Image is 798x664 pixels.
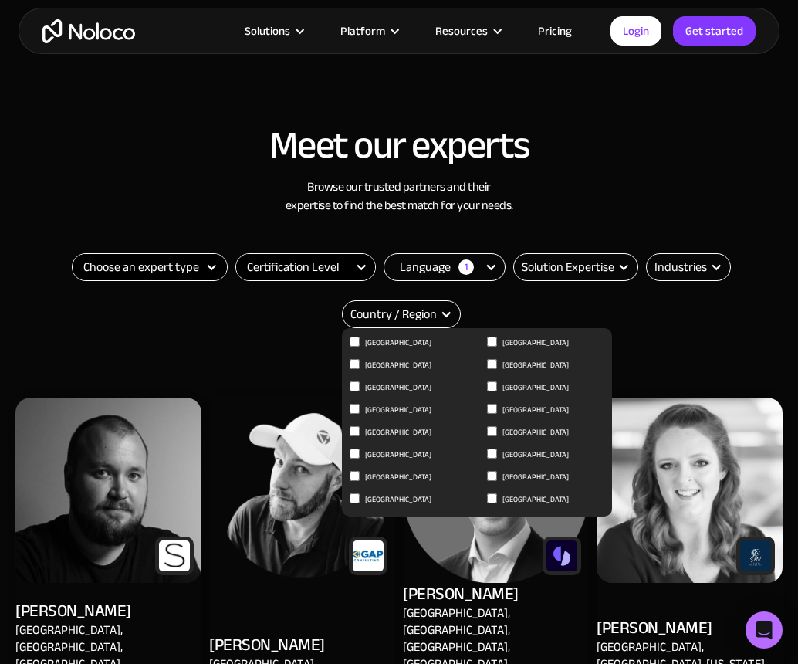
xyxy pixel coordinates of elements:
a: Pricing [519,21,591,41]
form: Filter [72,253,228,281]
span: [GEOGRAPHIC_DATA] [365,356,431,374]
span: [GEOGRAPHIC_DATA] [502,490,569,509]
input: [GEOGRAPHIC_DATA] [487,404,497,414]
input: [GEOGRAPHIC_DATA] [487,471,497,481]
img: Alex Vyshnevskiy - Noloco app builder Expert [209,398,395,583]
div: [PERSON_NAME] [15,600,131,622]
span: [GEOGRAPHIC_DATA] [502,401,569,419]
input: [GEOGRAPHIC_DATA] [350,493,360,503]
img: Alex Vyshnevskiy - Noloco app builder Expert [15,398,201,583]
div: Resources [435,21,488,41]
a: Login [610,16,661,46]
div: Solutions [225,21,321,41]
input: [GEOGRAPHIC_DATA] [350,337,360,347]
span: [GEOGRAPHIC_DATA] [365,401,431,419]
input: [GEOGRAPHIC_DATA] [350,359,360,369]
input: [GEOGRAPHIC_DATA] [350,471,360,481]
input: [GEOGRAPHIC_DATA] [487,426,497,436]
div: Country / Region [350,305,437,324]
input: [GEOGRAPHIC_DATA] [350,381,360,391]
form: Email Form [342,300,461,328]
input: [GEOGRAPHIC_DATA] [487,449,497,459]
div: Platform [340,21,385,41]
nav: Country / Region [342,328,612,517]
div: [PERSON_NAME] [209,634,325,656]
span: [GEOGRAPHIC_DATA] [502,356,569,374]
div: Open Intercom Messenger [746,611,783,649]
div: Solution Expertise [522,258,614,276]
div: 1 [458,259,474,275]
div: Resources [416,21,519,41]
span: [GEOGRAPHIC_DATA] [502,334,569,352]
span: [GEOGRAPHIC_DATA] [502,378,569,397]
input: [GEOGRAPHIC_DATA] [350,449,360,459]
a: home [42,19,135,43]
input: [GEOGRAPHIC_DATA] [487,359,497,369]
div: Industries [646,253,731,281]
div: Solution Expertise [513,253,638,281]
input: [GEOGRAPHIC_DATA] [350,404,360,414]
span: [GEOGRAPHIC_DATA] [365,468,431,486]
h2: Meet our experts [15,124,783,166]
input: [GEOGRAPHIC_DATA] [487,337,497,347]
form: Email Form [646,253,731,281]
div: [PERSON_NAME] [597,617,712,639]
div: Solutions [245,21,290,41]
a: Get started [673,16,756,46]
span: [GEOGRAPHIC_DATA] [502,423,569,442]
form: Email Form [513,253,638,281]
div: Language1 [384,253,506,281]
form: Email Form [384,253,506,281]
form: Filter [235,253,376,281]
span: [GEOGRAPHIC_DATA] [365,378,431,397]
input: [GEOGRAPHIC_DATA] [350,426,360,436]
span: [GEOGRAPHIC_DATA] [502,445,569,464]
input: [GEOGRAPHIC_DATA] [487,493,497,503]
div: [PERSON_NAME] [403,583,519,605]
input: [GEOGRAPHIC_DATA] [487,381,497,391]
span: [GEOGRAPHIC_DATA] [365,334,431,352]
span: [GEOGRAPHIC_DATA] [365,423,431,442]
span: [GEOGRAPHIC_DATA] [502,468,569,486]
div: Platform [321,21,416,41]
div: Industries [654,258,707,276]
img: Alex Vyshnevskiy - Noloco app builder Expert [597,398,783,583]
span: [GEOGRAPHIC_DATA] [365,490,431,509]
span: [GEOGRAPHIC_DATA] [365,445,431,464]
div: Language [400,258,451,276]
div: Country / Region [342,300,461,328]
h3: Browse our trusted partners and their expertise to find the best match for your needs. [15,178,783,215]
